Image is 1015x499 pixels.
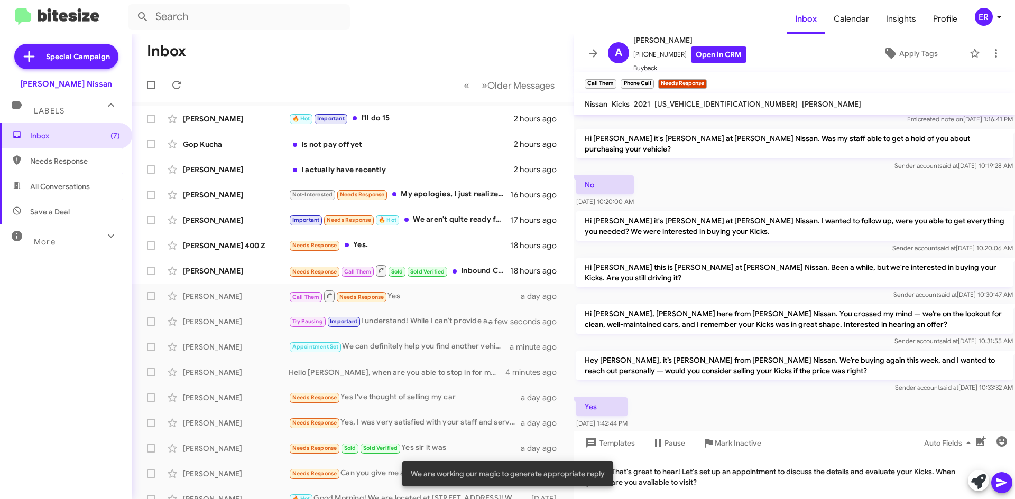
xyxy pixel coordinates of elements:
[633,46,746,63] span: [PHONE_NUMBER]
[292,268,337,275] span: Needs Response
[46,51,110,62] span: Special Campaign
[292,343,339,350] span: Appointment Set
[939,162,958,170] span: said at
[183,291,289,302] div: [PERSON_NAME]
[521,392,565,403] div: a day ago
[634,99,650,109] span: 2021
[585,99,607,109] span: Nissan
[289,112,514,125] div: I'll do 15
[183,316,289,327] div: [PERSON_NAME]
[475,74,561,96] button: Next
[510,266,565,276] div: 18 hours ago
[183,392,289,403] div: [PERSON_NAME]
[339,294,384,300] span: Needs Response
[330,318,357,325] span: Important
[574,434,643,453] button: Templates
[183,164,289,175] div: [PERSON_NAME]
[379,216,396,223] span: 🔥 Hot
[289,239,510,251] div: Yes.
[940,383,958,391] span: said at
[576,258,1013,287] p: Hi [PERSON_NAME] this is [PERSON_NAME] at [PERSON_NAME] Nissan. Been a while, but we're intereste...
[574,455,1015,499] div: That's great to hear! Let's set up an appointment to discuss the details and evaluate your Kicks....
[344,445,356,451] span: Sold
[892,244,1013,252] span: Sender account [DATE] 10:20:06 AM
[893,290,1013,298] span: Sender account [DATE] 10:30:47 AM
[894,337,1013,345] span: Sender account [DATE] 10:31:55 AM
[458,74,561,96] nav: Page navigation example
[665,434,685,453] span: Pause
[289,139,514,149] div: Is not pay off yet
[918,115,963,123] span: created note on
[576,351,1013,380] p: Hey [PERSON_NAME], it’s [PERSON_NAME] from [PERSON_NAME] Nissan. We’re buying again this week, an...
[576,175,634,194] p: No
[292,242,337,249] span: Needs Response
[939,337,958,345] span: said at
[410,268,445,275] span: Sold Verified
[292,318,323,325] span: Try Pausing
[787,4,825,34] a: Inbox
[510,240,565,251] div: 18 hours ago
[289,467,526,479] div: Can you give me a price on the SRX...??
[183,139,289,149] div: Gop Kucha
[183,418,289,428] div: [PERSON_NAME]
[317,115,345,122] span: Important
[391,268,403,275] span: Sold
[457,74,476,96] button: Previous
[482,79,487,92] span: »
[183,114,289,124] div: [PERSON_NAME]
[30,181,90,192] span: All Conversations
[34,237,56,247] span: More
[514,139,565,149] div: 2 hours ago
[344,268,372,275] span: Call Them
[292,470,337,477] span: Needs Response
[464,79,469,92] span: «
[327,216,372,223] span: Needs Response
[183,468,289,479] div: [PERSON_NAME]
[183,266,289,276] div: [PERSON_NAME]
[514,164,565,175] div: 2 hours ago
[612,99,630,109] span: Kicks
[183,240,289,251] div: [PERSON_NAME] 400 Z
[899,44,938,63] span: Apply Tags
[894,162,1013,170] span: Sender account [DATE] 10:19:28 AM
[521,443,565,454] div: a day ago
[878,4,925,34] a: Insights
[110,130,120,141] span: (7)
[289,391,521,403] div: Yes I've thought of selling my car
[924,434,975,453] span: Auto Fields
[289,289,521,303] div: Yes
[856,44,964,63] button: Apply Tags
[289,189,510,201] div: My apologies, I just realized I never hit send on this.
[147,43,186,60] h1: Inbox
[289,315,502,327] div: I understand! While I can’t provide any specific prices, I encourage you to bring your Rogue in f...
[514,114,565,124] div: 2 hours ago
[521,418,565,428] div: a day ago
[895,383,1013,391] span: Sender account [DATE] 10:33:32 AM
[30,156,120,166] span: Needs Response
[615,44,622,61] span: A
[183,215,289,225] div: [PERSON_NAME]
[30,206,70,217] span: Save a Deal
[825,4,878,34] span: Calendar
[715,434,761,453] span: Mark Inactive
[411,468,605,479] span: We are working our magic to generate appropriate reply
[691,46,746,63] a: Open in CRM
[621,79,653,89] small: Phone Call
[576,397,628,416] p: Yes
[292,191,333,198] span: Not-Interested
[802,99,861,109] span: [PERSON_NAME]
[937,244,956,252] span: said at
[694,434,770,453] button: Mark Inactive
[583,434,635,453] span: Templates
[521,291,565,302] div: a day ago
[510,215,565,225] div: 17 hours ago
[643,434,694,453] button: Pause
[289,264,510,277] div: Inbound Call
[510,342,565,352] div: a minute ago
[340,191,385,198] span: Needs Response
[183,342,289,352] div: [PERSON_NAME]
[654,99,798,109] span: [US_VEHICLE_IDENTIFICATION_NUMBER]
[292,445,337,451] span: Needs Response
[289,214,510,226] div: We aren't quite ready for the financial commitment yet. We are preparing for when our car no long...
